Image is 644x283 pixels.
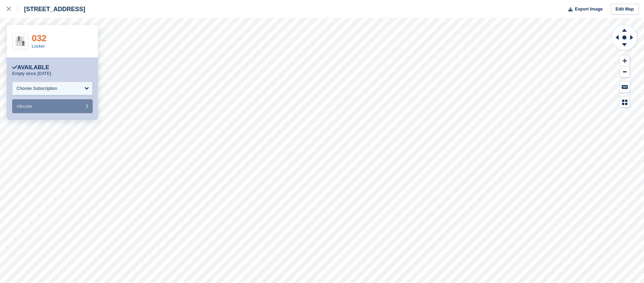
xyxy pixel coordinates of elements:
[564,4,603,15] button: Export Image
[32,33,46,43] a: 032
[620,81,630,93] button: Keyboard Shortcuts
[18,5,85,13] div: [STREET_ADDRESS]
[12,71,51,76] p: Empty since [DATE]
[620,55,630,67] button: Zoom In
[620,97,630,108] button: Map Legend
[575,6,602,12] span: Export Image
[17,104,32,109] span: Allocate
[12,99,93,113] button: Allocate
[12,64,49,71] div: Available
[17,85,57,92] div: Choose Subscription
[620,67,630,78] button: Zoom Out
[13,35,28,47] img: AdobeStock_336629645.jpeg
[32,44,45,49] a: Locker
[611,4,639,15] a: Edit Map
